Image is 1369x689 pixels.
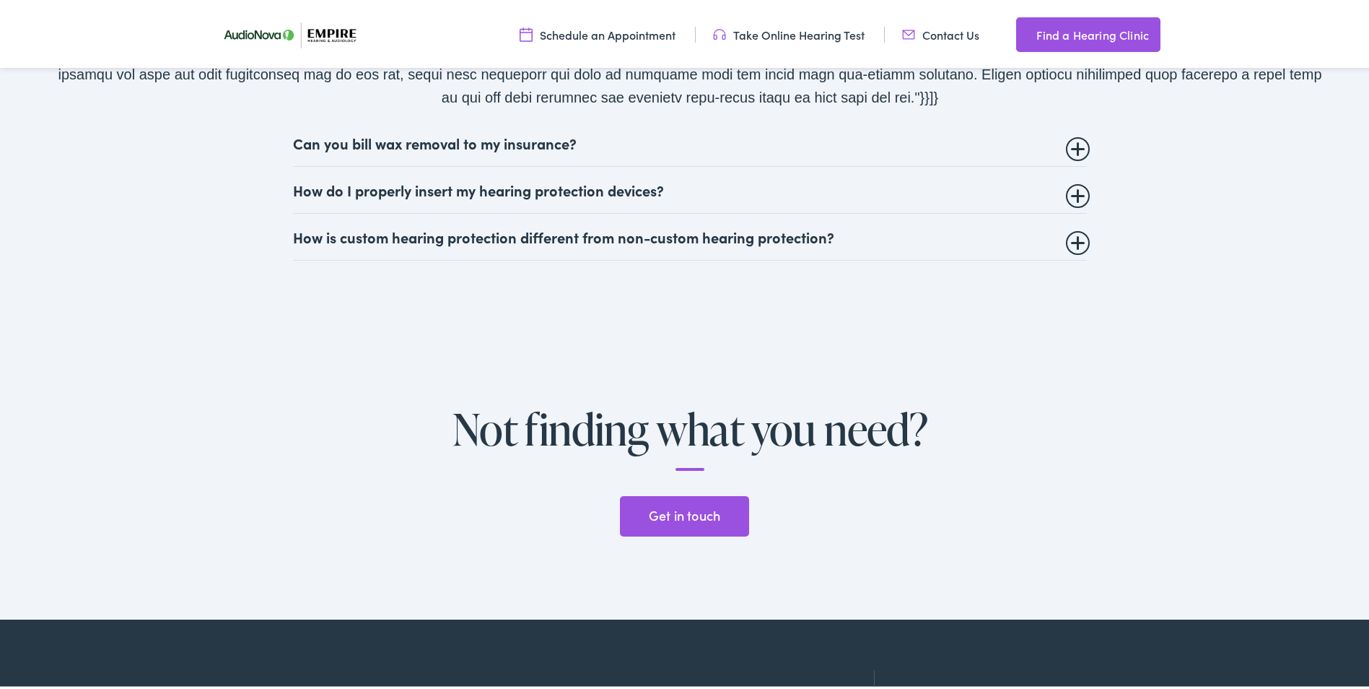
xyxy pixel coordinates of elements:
a: Get in touch [620,493,748,534]
summary: How do I properly insert my hearing protection devices? [293,178,1087,196]
summary: Can you bill wax removal to my insurance? [293,131,1087,149]
a: Contact Us [902,24,979,40]
h2: Not finding what you need? [430,402,950,468]
img: utility icon [713,24,726,40]
a: Find a Hearing Clinic [1016,14,1160,49]
img: utility icon [520,24,533,40]
img: utility icon [1016,23,1029,40]
img: utility icon [902,24,915,40]
summary: How is custom hearing protection different from non-custom hearing protection? [293,225,1087,243]
a: Schedule an Appointment [520,24,675,40]
a: Take Online Hearing Test [713,24,865,40]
